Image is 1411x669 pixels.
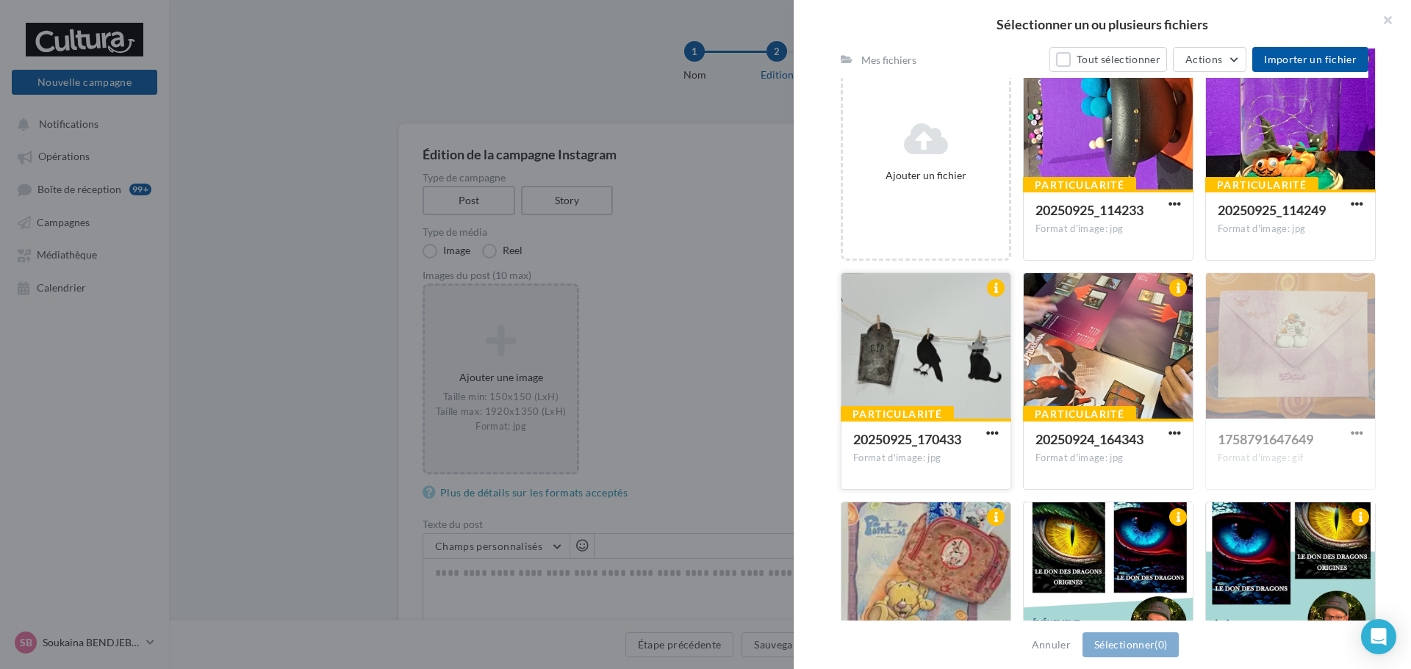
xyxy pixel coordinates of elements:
[817,18,1387,31] h2: Sélectionner un ou plusieurs fichiers
[1083,632,1179,657] button: Sélectionner(0)
[1049,47,1167,72] button: Tout sélectionner
[1264,53,1357,65] span: Importer un fichier
[1155,638,1167,651] span: (0)
[1035,202,1143,218] span: 20250925_114233
[1218,202,1326,218] span: 20250925_114249
[1035,223,1181,236] div: Format d'image: jpg
[1205,177,1318,193] div: Particularité
[849,168,1003,183] div: Ajouter un fichier
[1185,53,1222,65] span: Actions
[1035,431,1143,447] span: 20250924_164343
[1173,47,1246,72] button: Actions
[841,406,954,422] div: Particularité
[853,452,999,465] div: Format d'image: jpg
[1035,452,1181,465] div: Format d'image: jpg
[1023,406,1136,422] div: Particularité
[1252,47,1368,72] button: Importer un fichier
[1218,223,1363,236] div: Format d'image: jpg
[1026,636,1077,654] button: Annuler
[1361,619,1396,654] div: Open Intercom Messenger
[861,53,916,68] div: Mes fichiers
[1023,177,1136,193] div: Particularité
[853,431,961,447] span: 20250925_170433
